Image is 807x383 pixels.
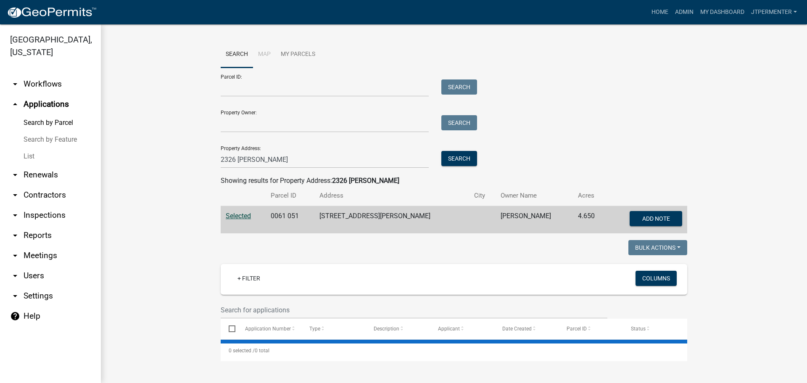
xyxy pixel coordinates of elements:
[469,186,496,206] th: City
[10,170,20,180] i: arrow_drop_down
[573,186,607,206] th: Acres
[430,319,494,339] datatable-header-cell: Applicant
[636,271,677,286] button: Columns
[221,176,687,186] div: Showing results for Property Address:
[441,115,477,130] button: Search
[332,177,399,185] strong: 2326 [PERSON_NAME]
[221,340,687,361] div: 0 total
[502,326,532,332] span: Date Created
[314,186,469,206] th: Address
[10,311,20,321] i: help
[559,319,623,339] datatable-header-cell: Parcel ID
[301,319,365,339] datatable-header-cell: Type
[672,4,697,20] a: Admin
[441,151,477,166] button: Search
[366,319,430,339] datatable-header-cell: Description
[496,186,573,206] th: Owner Name
[229,348,255,354] span: 0 selected /
[10,99,20,109] i: arrow_drop_up
[10,251,20,261] i: arrow_drop_down
[237,319,301,339] datatable-header-cell: Application Number
[438,326,460,332] span: Applicant
[494,319,559,339] datatable-header-cell: Date Created
[648,4,672,20] a: Home
[748,4,800,20] a: jtpermenter
[567,326,587,332] span: Parcel ID
[642,215,670,222] span: Add Note
[266,206,314,234] td: 0061 051
[226,212,251,220] a: Selected
[231,271,267,286] a: + Filter
[221,41,253,68] a: Search
[10,291,20,301] i: arrow_drop_down
[623,319,687,339] datatable-header-cell: Status
[221,319,237,339] datatable-header-cell: Select
[441,79,477,95] button: Search
[630,211,682,226] button: Add Note
[10,79,20,89] i: arrow_drop_down
[573,206,607,234] td: 4.650
[276,41,320,68] a: My Parcels
[245,326,291,332] span: Application Number
[10,190,20,200] i: arrow_drop_down
[10,230,20,240] i: arrow_drop_down
[314,206,469,234] td: [STREET_ADDRESS][PERSON_NAME]
[10,210,20,220] i: arrow_drop_down
[10,271,20,281] i: arrow_drop_down
[631,326,646,332] span: Status
[221,301,607,319] input: Search for applications
[266,186,314,206] th: Parcel ID
[374,326,399,332] span: Description
[628,240,687,255] button: Bulk Actions
[309,326,320,332] span: Type
[697,4,748,20] a: My Dashboard
[496,206,573,234] td: [PERSON_NAME]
